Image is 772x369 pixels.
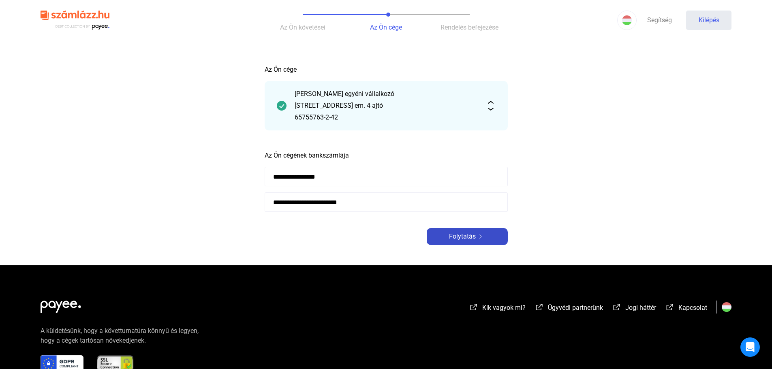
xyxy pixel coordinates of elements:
font: Kapcsolat [678,304,707,311]
img: külső-link-fehér [665,303,675,311]
font: Az Ön cégének bankszámlája [265,151,349,159]
font: Az Ön cége [370,23,402,31]
div: Intercom Messenger megnyitása [740,337,760,357]
img: white-payee-white-dot.svg [41,296,81,313]
a: külső-link-fehérÜgyvédi partnerünk [535,305,603,313]
font: Ügyvédi partnerünk [548,304,603,311]
font: Az Ön cége [265,66,297,73]
a: külső-link-fehérKapcsolat [665,305,707,313]
img: pipa-sötétebb-zöld-kör [277,101,287,111]
font: Jogi háttér [625,304,656,311]
button: HU [617,11,637,30]
img: külső-link-fehér [469,303,479,311]
font: [STREET_ADDRESS] em. 4 ajtó [295,102,383,109]
font: [PERSON_NAME] egyéni vállalkozó [295,90,394,98]
img: jobbra nyíl-fehér [476,235,485,239]
font: Az Ön követései [280,23,325,31]
img: külső-link-fehér [612,303,622,311]
font: Kilépés [699,16,719,24]
img: külső-link-fehér [535,303,544,311]
button: Kilépés [686,11,731,30]
font: A küldetésünk, hogy a követturnatúra könnyű és legyen, hogy a cégek tartósan növekedjenek. [41,327,199,344]
img: szamlazzhu-logó [41,7,109,34]
a: külső-link-fehérJogi háttér [612,305,656,313]
img: HU [622,15,632,25]
font: Kik vagyok mi? [482,304,526,311]
a: Segítség [637,11,682,30]
img: kibontás [486,101,496,111]
a: külső-link-fehérKik vagyok mi? [469,305,526,313]
font: 65755763-2-42 [295,113,338,121]
img: HU.svg [722,302,731,312]
button: Folytatásjobbra nyíl-fehér [427,228,508,245]
font: Segítség [647,16,672,24]
font: Rendelés befejezése [441,23,498,31]
font: Folytatás [449,232,476,240]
